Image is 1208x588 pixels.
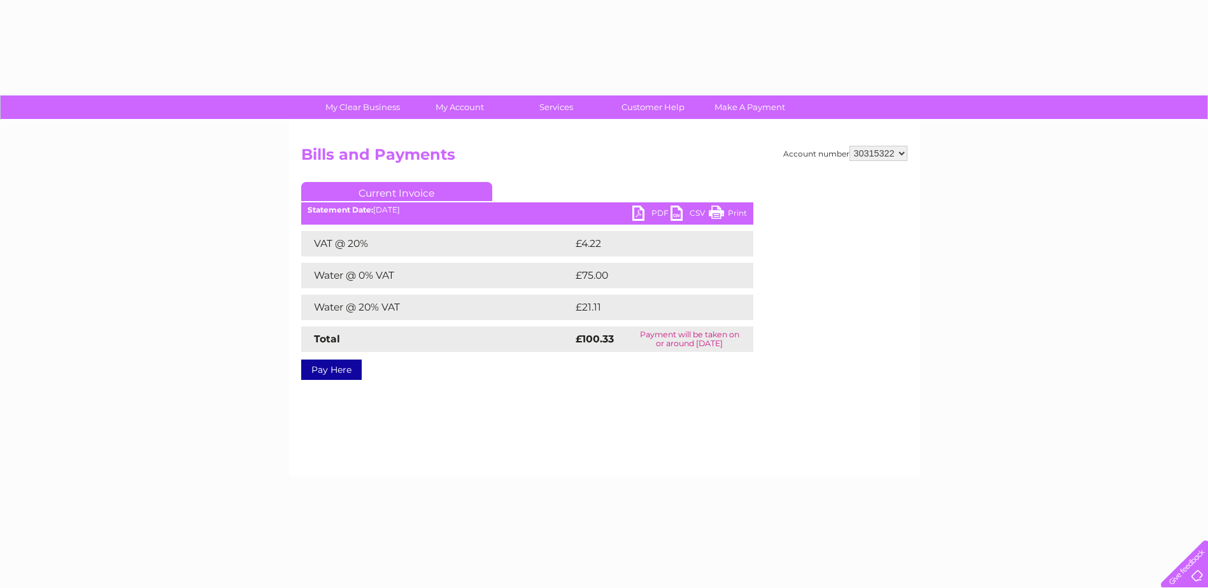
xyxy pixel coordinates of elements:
[572,231,723,256] td: £4.22
[572,263,728,288] td: £75.00
[504,95,609,119] a: Services
[301,295,572,320] td: Water @ 20% VAT
[407,95,512,119] a: My Account
[301,146,907,170] h2: Bills and Payments
[310,95,415,119] a: My Clear Business
[308,205,373,214] b: Statement Date:
[600,95,706,119] a: Customer Help
[709,206,747,224] a: Print
[697,95,802,119] a: Make A Payment
[301,360,362,380] a: Pay Here
[301,206,753,214] div: [DATE]
[783,146,907,161] div: Account number
[632,206,671,224] a: PDF
[301,231,572,256] td: VAT @ 20%
[572,295,723,320] td: £21.11
[626,326,753,352] td: Payment will be taken on or around [DATE]
[301,182,492,201] a: Current Invoice
[301,263,572,288] td: Water @ 0% VAT
[671,206,709,224] a: CSV
[314,333,340,345] strong: Total
[576,333,614,345] strong: £100.33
